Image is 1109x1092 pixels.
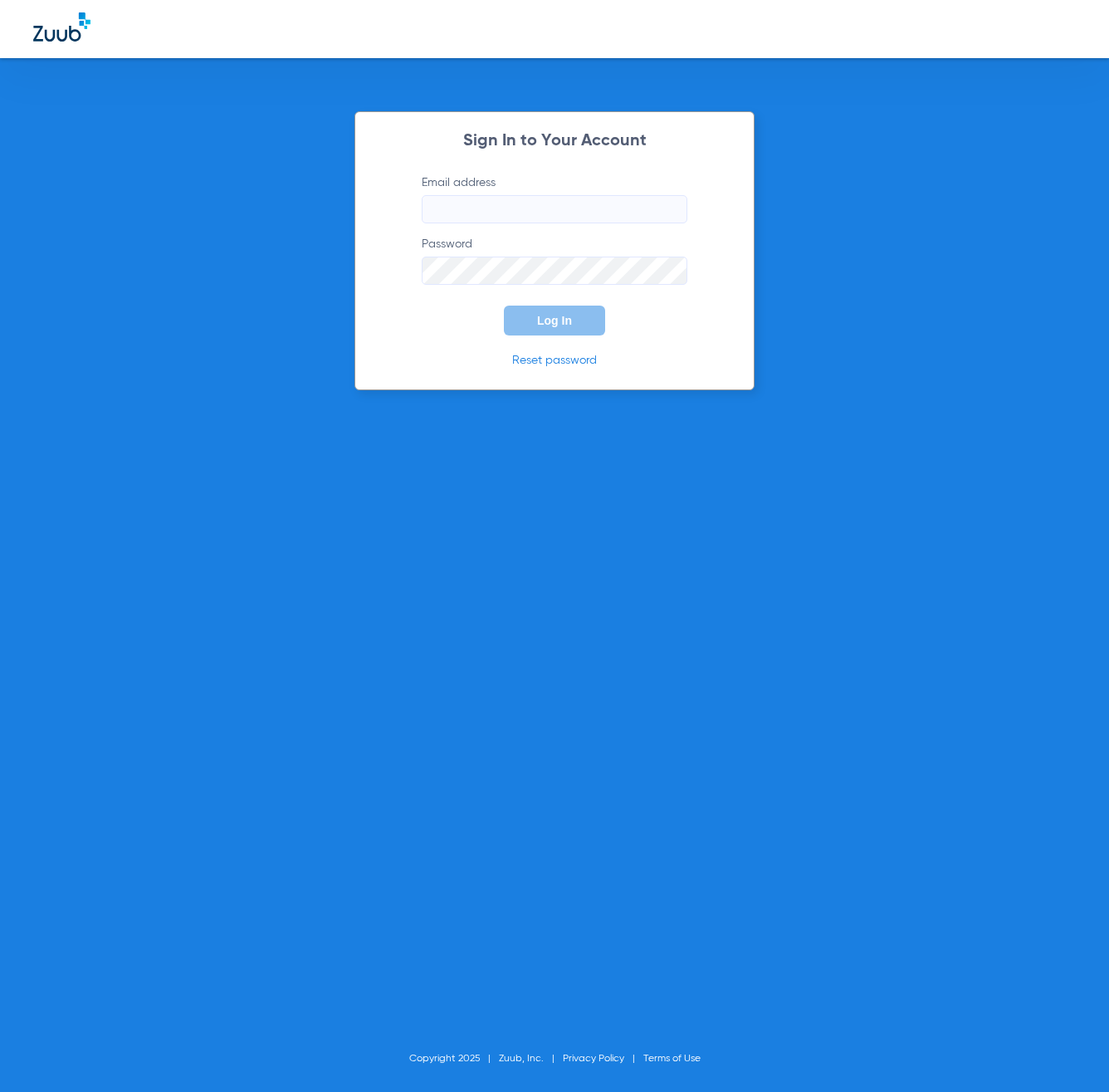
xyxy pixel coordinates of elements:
[422,174,687,223] label: Email address
[397,133,712,149] h2: Sign In to Your Account
[422,195,687,223] input: Email address
[33,12,90,42] img: Zuub Logo
[512,355,597,366] a: Reset password
[563,1054,624,1064] a: Privacy Policy
[504,306,605,335] button: Log In
[422,257,687,285] input: Password
[537,314,572,327] span: Log In
[1026,1012,1109,1092] iframe: Chat Widget
[499,1050,563,1067] li: Zuub, Inc.
[422,236,687,285] label: Password
[409,1050,499,1067] li: Copyright 2025
[643,1054,701,1064] a: Terms of Use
